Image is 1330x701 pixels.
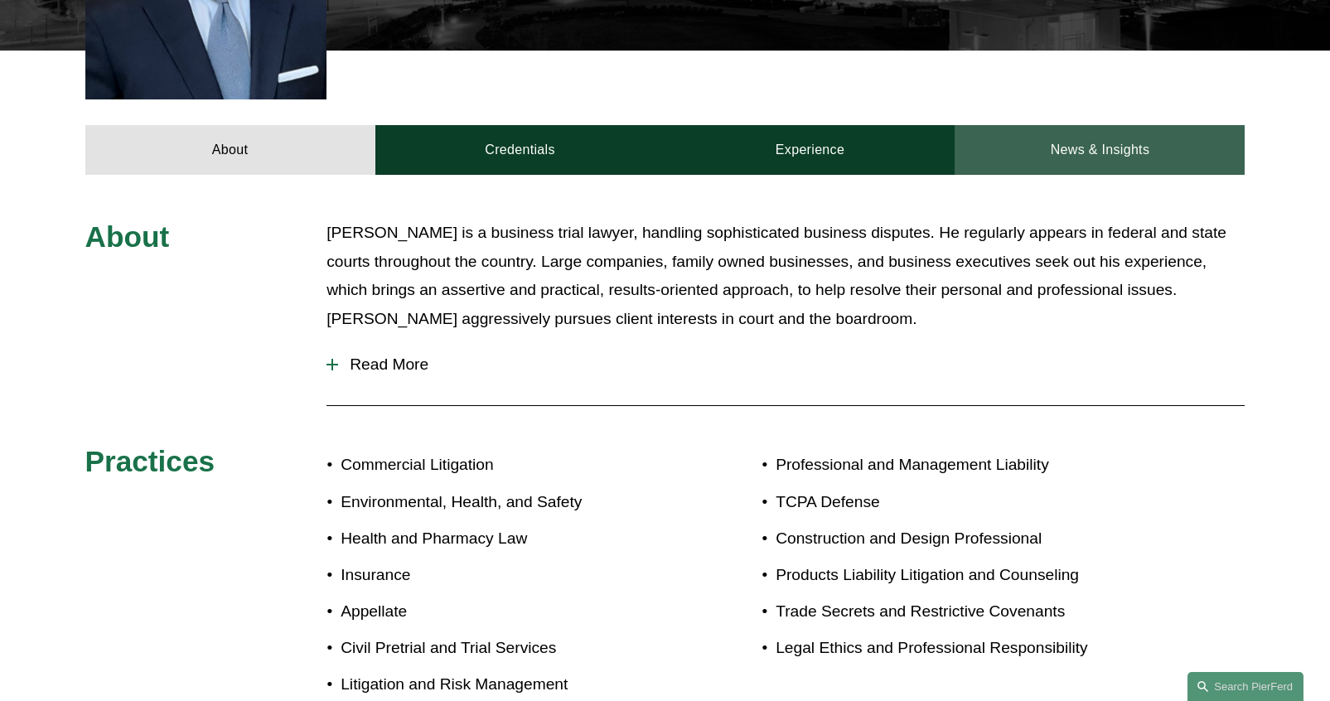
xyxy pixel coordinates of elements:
a: Experience [665,125,955,175]
p: Health and Pharmacy Law [341,525,665,554]
span: Practices [85,445,215,477]
p: Products Liability Litigation and Counseling [776,561,1149,590]
p: Environmental, Health, and Safety [341,488,665,517]
p: Construction and Design Professional [776,525,1149,554]
p: TCPA Defense [776,488,1149,517]
p: Legal Ethics and Professional Responsibility [776,634,1149,663]
a: Search this site [1187,672,1303,701]
p: Commercial Litigation [341,451,665,480]
span: Read More [338,355,1245,374]
p: Professional and Management Liability [776,451,1149,480]
a: Credentials [375,125,665,175]
p: Litigation and Risk Management [341,670,665,699]
a: News & Insights [955,125,1245,175]
p: Insurance [341,561,665,590]
a: About [85,125,375,175]
span: About [85,220,170,253]
button: Read More [326,343,1245,386]
p: Civil Pretrial and Trial Services [341,634,665,663]
p: Appellate [341,597,665,626]
p: [PERSON_NAME] is a business trial lawyer, handling sophisticated business disputes. He regularly ... [326,219,1245,333]
p: Trade Secrets and Restrictive Covenants [776,597,1149,626]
